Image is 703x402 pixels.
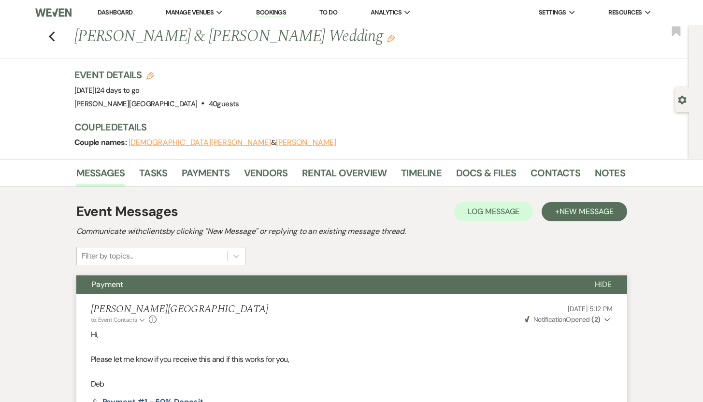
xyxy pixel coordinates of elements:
span: | [95,86,140,95]
span: New Message [560,206,613,216]
span: [DATE] 5:12 PM [568,304,612,313]
h3: Event Details [74,68,239,82]
a: Vendors [244,165,287,187]
button: Edit [387,34,395,43]
a: Payments [182,165,230,187]
button: Log Message [454,202,533,221]
a: Rental Overview [302,165,387,187]
p: Deb [91,378,613,390]
span: Settings [539,8,566,17]
span: Payment [92,279,123,289]
h2: Communicate with clients by clicking "New Message" or replying to an existing message thread. [76,226,627,237]
span: [DATE] [74,86,140,95]
h3: Couple Details [74,120,616,134]
button: [PERSON_NAME] [276,139,336,146]
span: Manage Venues [166,8,214,17]
span: Couple names: [74,137,129,147]
a: Timeline [401,165,442,187]
button: Hide [579,275,627,294]
span: Opened [525,315,601,324]
p: Please let me know if you receive this and if this works for you, [91,353,613,366]
button: [DEMOGRAPHIC_DATA][PERSON_NAME] [129,139,272,146]
span: [PERSON_NAME][GEOGRAPHIC_DATA] [74,99,198,109]
span: & [129,138,336,147]
strong: ( 2 ) [591,315,600,324]
a: Tasks [139,165,167,187]
p: Hi, [91,329,613,341]
span: 40 guests [209,99,239,109]
div: Filter by topics... [82,250,133,262]
span: to: Event Contacts [91,316,137,324]
span: 24 days to go [96,86,140,95]
span: Log Message [468,206,519,216]
a: Messages [76,165,125,187]
span: Notification [533,315,566,324]
h1: [PERSON_NAME] & [PERSON_NAME] Wedding [74,25,507,48]
button: +New Message [542,202,627,221]
button: Payment [76,275,579,294]
span: Analytics [371,8,402,17]
a: Docs & Files [456,165,516,187]
a: Contacts [531,165,580,187]
button: Open lead details [678,95,687,104]
img: Weven Logo [35,2,72,23]
a: Notes [595,165,625,187]
a: Dashboard [98,8,132,16]
span: Hide [595,279,612,289]
h5: [PERSON_NAME][GEOGRAPHIC_DATA] [91,303,269,316]
span: Resources [608,8,642,17]
button: to: Event Contacts [91,316,146,324]
a: To Do [319,8,337,16]
h1: Event Messages [76,201,178,222]
button: NotificationOpened (2) [523,315,613,325]
a: Bookings [256,8,286,17]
